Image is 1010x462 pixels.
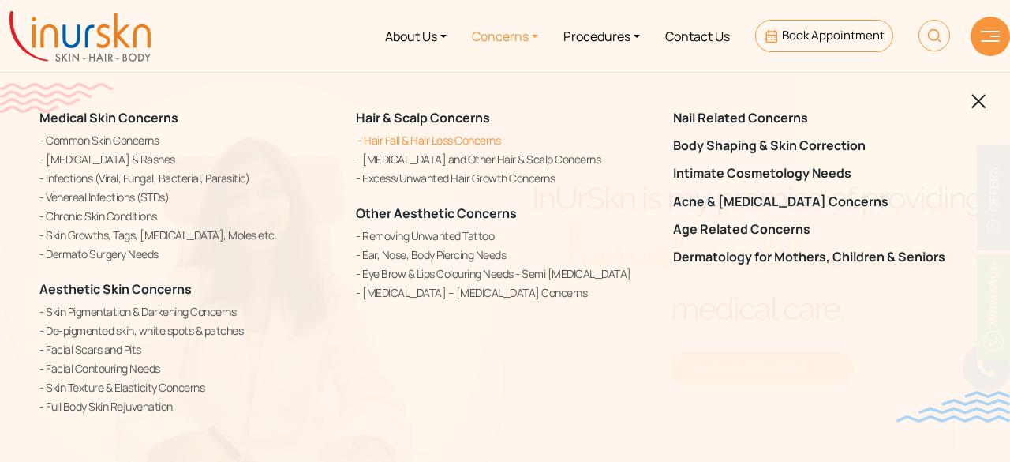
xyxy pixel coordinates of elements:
img: HeaderSearch [918,20,950,51]
a: Aesthetic Skin Concerns [39,280,192,298]
a: Chronic Skin Conditions [39,208,337,224]
a: Skin Growths, Tags, [MEDICAL_DATA], Moles etc. [39,227,337,243]
a: [MEDICAL_DATA] – [MEDICAL_DATA] Concerns [356,284,653,301]
a: Ear, Nose, Body Piercing Needs [356,246,653,263]
a: About Us [372,6,459,66]
a: De-pigmented skin, white spots & patches [39,322,337,339]
a: Eye Brow & Lips Colouring Needs - Semi [MEDICAL_DATA] [356,265,653,282]
a: Concerns [459,6,551,66]
a: Skin Texture & Elasticity Concerns [39,379,337,396]
a: Excess/Unwanted Hair Growth Concerns [356,170,653,186]
a: Contact Us [653,6,743,66]
a: [MEDICAL_DATA] and Other Hair & Scalp Concerns [356,151,653,167]
a: Venereal Infections (STDs) [39,189,337,205]
a: Book Appointment [755,20,893,52]
img: blackclosed [971,94,986,109]
a: Hair Fall & Hair Loss Concerns [356,132,653,148]
a: Facial Contouring Needs [39,360,337,377]
a: [MEDICAL_DATA] & Rashes [39,151,337,167]
a: Facial Scars and Pits [39,341,337,358]
a: Procedures [551,6,653,66]
a: Dermato Surgery Needs [39,246,337,262]
span: Book Appointment [782,27,885,43]
img: inurskn-logo [9,11,151,62]
a: Removing Unwanted Tattoo [356,227,653,244]
a: Medical Skin Concerns [39,109,178,126]
a: Body Shaping & Skin Correction [673,138,971,153]
a: Intimate Cosmetology Needs [673,166,971,181]
a: Nail Related Concerns [673,111,971,126]
a: Full Body Skin Rejuvenation [39,398,337,415]
a: Skin Pigmentation & Darkening Concerns [39,303,337,320]
a: Hair & Scalp Concerns [356,109,490,126]
img: hamLine.svg [981,31,1000,42]
a: Common Skin Concerns [39,132,337,148]
a: Other Aesthetic Concerns [356,205,517,222]
a: Dermatology for Mothers, Children & Seniors [673,250,971,265]
a: Acne & [MEDICAL_DATA] Concerns [673,194,971,209]
a: Age Related Concerns [673,222,971,237]
a: Infections (Viral, Fungal, Bacterial, Parasitic) [39,170,337,186]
